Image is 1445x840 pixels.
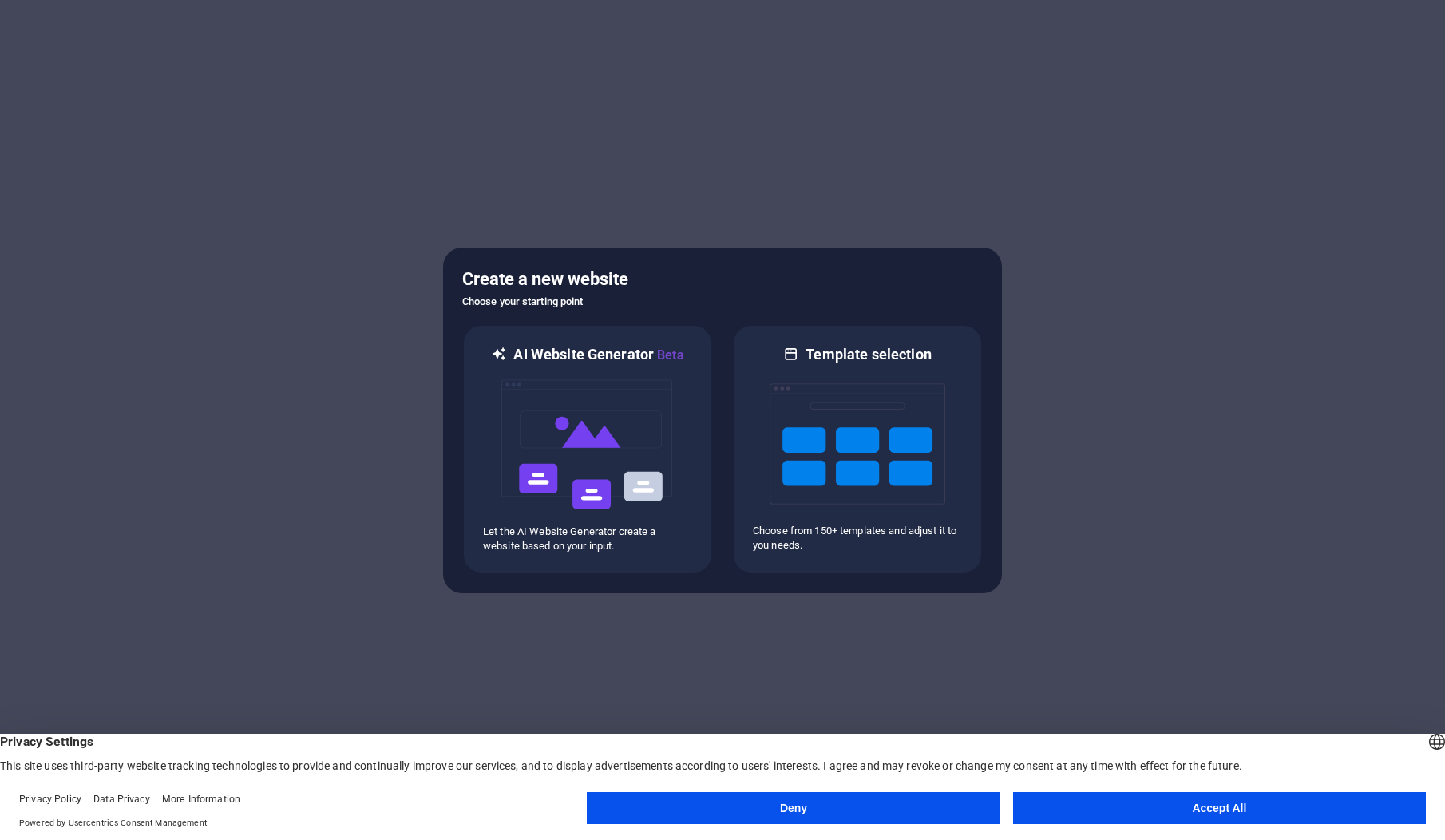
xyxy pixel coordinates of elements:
img: ai [500,365,675,525]
p: Choose from 150+ templates and adjust it to you needs. [753,524,962,553]
p: Let the AI Website Generator create a website based on your input. [483,525,692,553]
h6: AI Website Generator [513,345,683,365]
h6: Template selection [806,345,931,364]
span: Beta [654,347,684,363]
h6: Choose your starting point [462,292,983,311]
div: AI Website GeneratorBetaaiLet the AI Website Generator create a website based on your input. [462,324,713,574]
h5: Create a new website [462,267,983,292]
div: Template selectionChoose from 150+ templates and adjust it to you needs. [732,324,983,574]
